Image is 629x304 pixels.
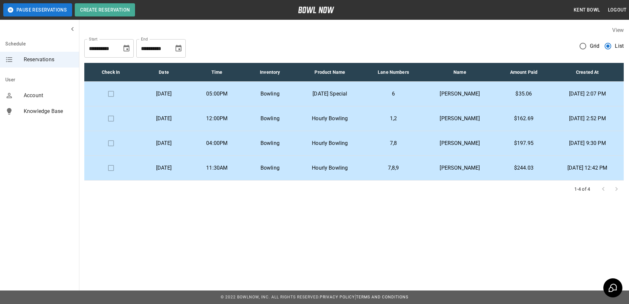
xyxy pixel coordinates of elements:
button: Kent Bowl [571,4,603,16]
p: Bowling [249,164,291,172]
p: [DATE] [143,90,185,98]
p: 7,8 [369,139,418,147]
th: Name [424,63,496,82]
p: 1-4 of 4 [574,186,590,192]
p: Bowling [249,115,291,123]
span: Reservations [24,56,74,64]
img: logo [298,7,334,13]
p: [DATE] Special [302,90,358,98]
p: [PERSON_NAME] [429,115,491,123]
button: Choose date, selected date is Oct 24, 2025 [172,42,185,55]
p: 7,8,9 [369,164,418,172]
p: [PERSON_NAME] [429,139,491,147]
th: Lane Numbers [363,63,423,82]
p: Hourly Bowling [302,115,358,123]
p: [DATE] 2:07 PM [557,90,619,98]
p: 12:00PM [196,115,238,123]
p: Bowling [249,139,291,147]
p: [DATE] [143,164,185,172]
p: 11:30AM [196,164,238,172]
p: 1,2 [369,115,418,123]
span: Account [24,92,74,99]
button: Logout [605,4,629,16]
label: View [612,27,624,33]
th: Amount Paid [496,63,551,82]
span: Knowledge Base [24,107,74,115]
a: Privacy Policy [320,295,355,299]
p: $197.95 [502,139,546,147]
p: $162.69 [502,115,546,123]
p: 04:00PM [196,139,238,147]
p: [DATE] 2:52 PM [557,115,619,123]
p: 6 [369,90,418,98]
th: Created At [551,63,624,82]
button: Create Reservation [75,3,135,16]
button: Choose date, selected date is Sep 24, 2025 [120,42,133,55]
p: [DATE] [143,139,185,147]
a: Terms and Conditions [356,295,408,299]
p: Hourly Bowling [302,139,358,147]
p: [PERSON_NAME] [429,90,491,98]
span: © 2022 BowlNow, Inc. All Rights Reserved. [221,295,320,299]
p: Hourly Bowling [302,164,358,172]
p: [DATE] [143,115,185,123]
p: 05:00PM [196,90,238,98]
p: $35.06 [502,90,546,98]
th: Time [190,63,243,82]
p: [DATE] 12:42 PM [557,164,619,172]
button: Pause Reservations [3,3,72,16]
span: Grid [590,42,600,50]
p: Bowling [249,90,291,98]
th: Inventory [243,63,296,82]
p: $244.03 [502,164,546,172]
th: Check In [84,63,137,82]
p: [DATE] 9:30 PM [557,139,619,147]
th: Date [137,63,190,82]
p: [PERSON_NAME] [429,164,491,172]
span: List [615,42,624,50]
th: Product Name [296,63,363,82]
